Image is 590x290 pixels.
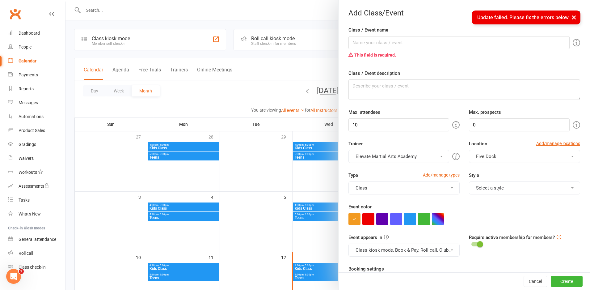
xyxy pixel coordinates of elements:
[348,109,380,116] label: Max. attendees
[524,276,547,287] button: Cancel
[469,140,487,147] label: Location
[568,11,579,24] button: ×
[469,172,479,179] label: Style
[348,181,460,194] button: Class
[8,193,65,207] a: Tasks
[19,114,44,119] div: Automations
[348,36,570,49] input: Name your class / event
[19,237,56,242] div: General attendance
[19,45,32,49] div: People
[339,9,590,17] div: Add Class/Event
[19,142,36,147] div: Gradings
[8,124,65,138] a: Product Sales
[469,150,580,163] button: Five Dock
[469,235,555,240] label: Require active membership for members?
[19,265,46,270] div: Class check-in
[472,11,580,24] div: Update failed. Please fix the errors below
[8,232,65,246] a: General attendance kiosk mode
[8,54,65,68] a: Calendar
[19,72,38,77] div: Payments
[7,6,23,22] a: Clubworx
[8,26,65,40] a: Dashboard
[8,110,65,124] a: Automations
[348,234,382,241] label: Event appears in
[348,26,388,34] label: Class / Event name
[19,58,36,63] div: Calendar
[348,172,358,179] label: Type
[348,265,384,273] label: Booking settings
[348,49,580,61] div: This field is required.
[19,184,49,189] div: Assessments
[348,244,460,257] button: Class kiosk mode, Book & Pay, Roll call, Clubworx website calendar and Mobile app
[19,269,24,274] span: 2
[469,181,580,194] button: Select a style
[19,86,34,91] div: Reports
[348,203,372,211] label: Event color
[8,260,65,274] a: Class kiosk mode
[8,138,65,151] a: Gradings
[19,211,41,216] div: What's New
[469,109,501,116] label: Max. prospects
[423,172,460,178] a: Add/manage types
[19,198,30,203] div: Tasks
[8,165,65,179] a: Workouts
[19,156,34,161] div: Waivers
[348,150,449,163] button: Elevate Martial Arts Academy
[19,31,40,36] div: Dashboard
[8,246,65,260] a: Roll call
[8,207,65,221] a: What's New
[19,251,33,256] div: Roll call
[8,179,65,193] a: Assessments
[348,140,363,147] label: Trainer
[536,140,580,147] a: Add/manage locations
[348,70,400,77] label: Class / Event description
[8,151,65,165] a: Waivers
[8,96,65,110] a: Messages
[8,82,65,96] a: Reports
[6,269,21,284] iframe: Intercom live chat
[19,100,38,105] div: Messages
[8,40,65,54] a: People
[19,170,37,175] div: Workouts
[476,154,496,159] span: Five Dock
[19,128,45,133] div: Product Sales
[8,68,65,82] a: Payments
[551,276,583,287] button: Create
